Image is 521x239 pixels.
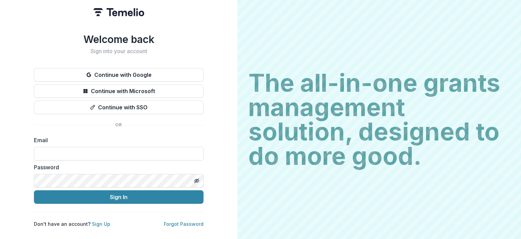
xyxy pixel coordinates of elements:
h2: Sign into your account [34,48,204,55]
button: Sign In [34,190,204,204]
button: Continue with Google [34,68,204,82]
label: Email [34,136,199,144]
a: Sign Up [92,221,110,227]
h1: Welcome back [34,33,204,45]
img: Temelio [93,8,144,16]
label: Password [34,163,199,171]
p: Don't have an account? [34,220,110,227]
button: Continue with SSO [34,101,204,114]
a: Forgot Password [164,221,204,227]
button: Toggle password visibility [191,175,202,186]
button: Continue with Microsoft [34,84,204,98]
